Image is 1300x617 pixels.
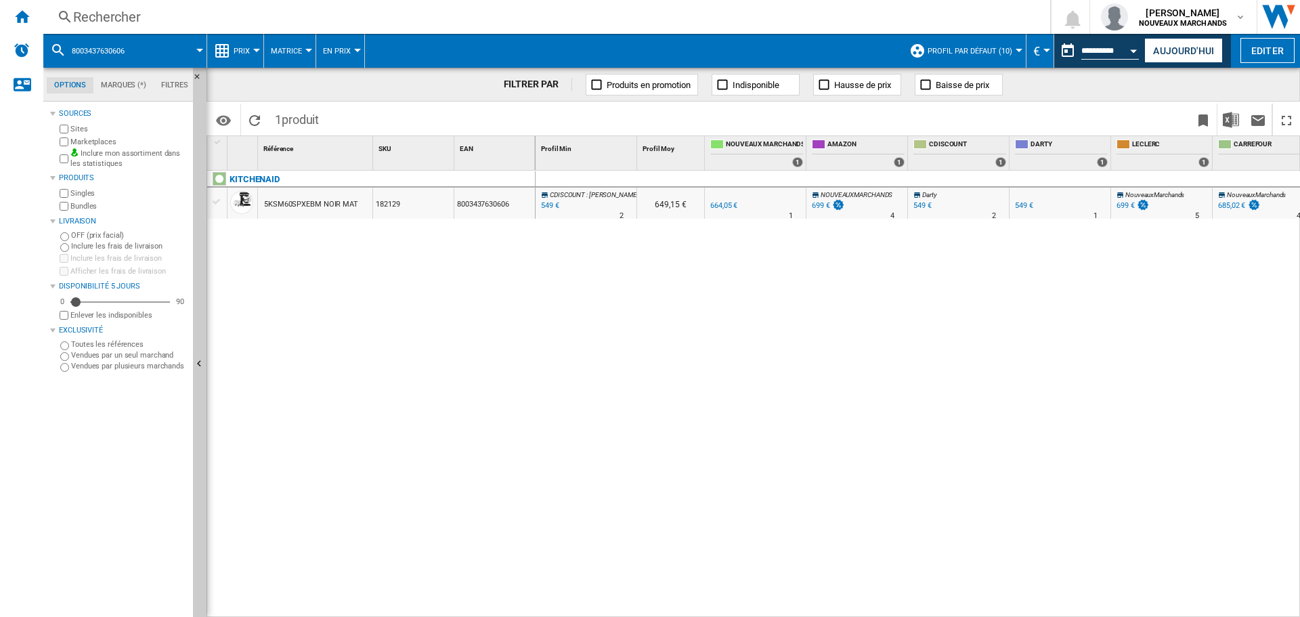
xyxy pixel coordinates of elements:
[1240,38,1295,63] button: Editer
[1195,209,1199,223] div: Délai de livraison : 5 jours
[268,104,326,132] span: 1
[827,140,905,151] span: AMAZON
[271,47,302,56] span: Matrice
[373,188,454,219] div: 182129
[1033,44,1040,58] span: €
[282,112,319,127] span: produit
[72,34,138,68] button: 8003437630606
[1114,199,1150,213] div: 699 €
[834,80,891,90] span: Hausse de prix
[70,295,170,309] md-slider: Disponibilité
[586,191,639,198] span: : [PERSON_NAME]
[271,34,309,68] button: Matrice
[70,253,188,263] label: Inclure les frais de livraison
[911,199,932,213] div: 549 €
[1190,104,1217,135] button: Créer un favoris
[922,191,937,198] span: Darty
[911,136,1009,170] div: CDISCOUNT 1 offers sold by CDISCOUNT
[70,266,188,276] label: Afficher les frais de livraison
[620,209,624,223] div: Délai de livraison : 2 jours
[14,42,30,58] img: alerts-logo.svg
[538,136,636,157] div: Profil Min Sort None
[909,34,1019,68] div: Profil par défaut (10)
[59,281,188,292] div: Disponibilité 5 Jours
[70,148,188,169] label: Inclure mon assortiment dans les statistiques
[47,77,93,93] md-tab-item: Options
[70,148,79,156] img: mysite-bg-18x18.png
[821,191,892,198] span: NOUVEAUXMARCHANDS
[50,34,200,68] div: 8003437630606
[154,77,196,93] md-tab-item: Filtres
[1026,34,1054,68] md-menu: Currency
[70,201,188,211] label: Bundles
[59,108,188,119] div: Sources
[376,136,454,157] div: SKU Sort None
[894,157,905,167] div: 1 offers sold by AMAZON
[586,74,698,95] button: Produits en promotion
[71,241,188,251] label: Inclure les frais de livraison
[71,350,188,360] label: Vendues par un seul marchand
[810,199,845,213] div: 699 €
[1031,140,1108,151] span: DARTY
[457,136,535,157] div: EAN Sort None
[1136,199,1150,211] img: promotionV3.png
[708,199,737,213] div: 664,05 €
[59,173,188,184] div: Produits
[831,199,845,211] img: promotionV3.png
[1198,157,1209,167] div: 1 offers sold by LECLERC
[454,188,535,219] div: 8003437630606
[60,232,69,241] input: OFF (prix facial)
[60,202,68,211] input: Bundles
[60,137,68,146] input: Marketplaces
[1216,199,1261,213] div: 685,02 €
[813,74,901,95] button: Hausse de prix
[913,201,932,210] div: 549 €
[1223,112,1239,128] img: excel-24x24.png
[928,47,1012,56] span: Profil par défaut (10)
[60,311,68,320] input: Afficher les frais de livraison
[193,68,209,92] button: Masquer
[890,209,894,223] div: Délai de livraison : 4 jours
[263,145,293,152] span: Référence
[1117,201,1135,210] div: 699 €
[230,136,257,157] div: Sort None
[71,339,188,349] label: Toutes les références
[710,201,737,210] div: 664,05 €
[1097,157,1108,167] div: 1 offers sold by DARTY
[70,124,188,134] label: Sites
[1132,140,1209,151] span: LECLERC
[234,47,250,56] span: Prix
[460,145,473,152] span: EAN
[378,145,391,152] span: SKU
[60,125,68,133] input: Sites
[1122,37,1146,61] button: Open calendar
[792,157,803,167] div: 1 offers sold by NOUVEAUX MARCHANDS
[1217,104,1244,135] button: Télécharger au format Excel
[812,201,830,210] div: 699 €
[640,136,704,157] div: Profil Moy Sort None
[539,199,559,213] div: Mise à jour : lundi 15 septembre 2025 03:03
[789,209,793,223] div: Délai de livraison : 1 jour
[323,34,357,68] button: En Prix
[995,157,1006,167] div: 1 offers sold by CDISCOUNT
[643,145,674,152] span: Profil Moy
[1218,201,1245,210] div: 685,02 €
[712,74,800,95] button: Indisponible
[1033,34,1047,68] button: €
[1012,136,1110,170] div: DARTY 1 offers sold by DARTY
[1139,19,1228,28] b: NOUVEAUX MARCHANDS
[809,136,907,170] div: AMAZON 1 offers sold by AMAZON
[1273,104,1300,135] button: Plein écran
[261,136,372,157] div: Référence Sort None
[60,267,68,276] input: Afficher les frais de livraison
[214,34,257,68] div: Prix
[992,209,996,223] div: Délai de livraison : 2 jours
[60,243,69,252] input: Inclure les frais de livraison
[60,352,69,361] input: Vendues par un seul marchand
[93,77,154,93] md-tab-item: Marques (*)
[71,230,188,240] label: OFF (prix facial)
[241,104,268,135] button: Recharger
[640,136,704,157] div: Sort None
[59,325,188,336] div: Exclusivité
